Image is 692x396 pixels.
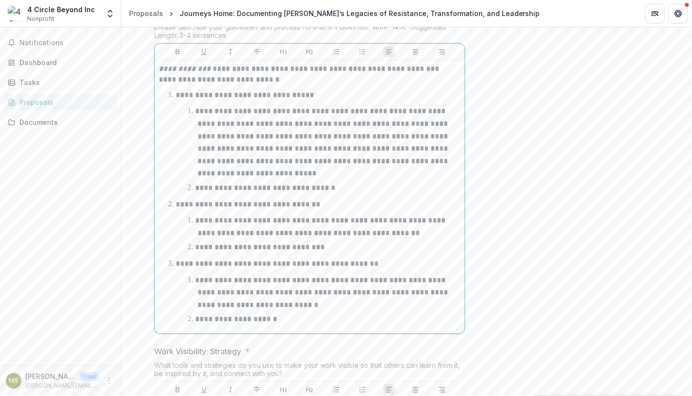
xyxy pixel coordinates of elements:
button: Notifications [4,35,117,51]
button: Underline [198,384,210,396]
div: Documents [19,117,109,127]
button: Open entity switcher [103,4,117,23]
div: If your proposal involves compensating community members for their contributions to your work, pl... [154,15,465,43]
button: Bullet List [330,46,342,57]
button: Align Center [410,46,421,57]
p: [PERSON_NAME] [25,371,76,381]
a: Tasks [4,74,117,90]
button: Heading 2 [304,384,315,396]
div: What tools and strategies do you use to make your work visible so that others can learn from it, ... [154,361,465,381]
button: Partners [645,4,665,23]
div: Proposals [129,8,163,18]
div: Margo Schall [9,378,18,384]
button: Italicize [225,384,236,396]
div: Tasks [19,77,109,87]
a: Proposals [4,94,117,110]
button: Heading 1 [278,384,289,396]
button: Heading 2 [304,46,315,57]
button: Align Left [383,384,395,396]
button: Ordered List [357,46,368,57]
div: Dashboard [19,57,109,68]
button: Heading 1 [278,46,289,57]
div: 4 Circle Beyond Inc [27,4,95,15]
div: Proposals [19,97,109,107]
p: User [80,372,99,381]
button: Align Left [383,46,395,57]
img: 4 Circle Beyond Inc [8,6,23,21]
a: Documents [4,114,117,130]
button: Underline [198,46,210,57]
a: Proposals [125,6,167,20]
button: Bold [172,46,183,57]
button: Align Center [410,384,421,396]
button: More [103,375,115,387]
button: Strike [251,46,263,57]
a: Dashboard [4,54,117,70]
div: Journeys Home: Documenting [PERSON_NAME]’s Legacies of Resistance, Transformation, and Leadership [180,8,540,18]
button: Ordered List [357,384,368,396]
button: Get Help [669,4,688,23]
span: Nonprofit [27,15,54,23]
button: Align Right [436,384,448,396]
button: Bullet List [330,384,342,396]
button: Strike [251,384,263,396]
p: [PERSON_NAME][EMAIL_ADDRESS][DOMAIN_NAME] [25,381,99,390]
button: Italicize [225,46,236,57]
button: Bold [172,384,183,396]
span: Notifications [19,39,113,47]
nav: breadcrumb [125,6,544,20]
p: Work Visibility: Strategy [154,345,241,357]
button: Align Right [436,46,448,57]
